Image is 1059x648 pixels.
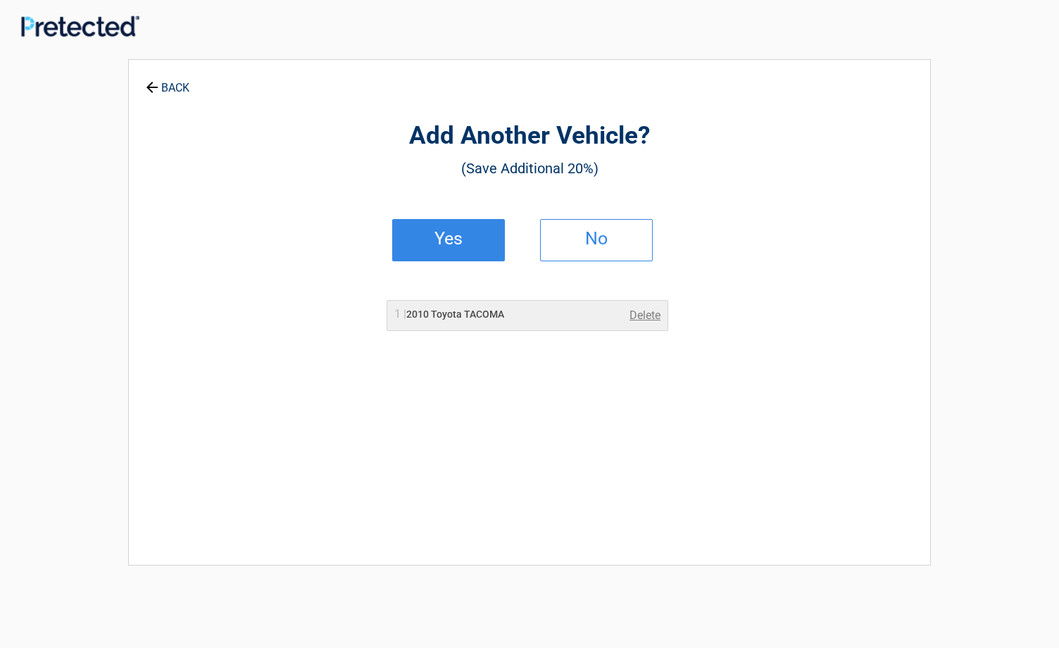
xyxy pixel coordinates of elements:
[143,69,192,94] a: BACK
[206,120,853,153] h2: Add Another Vehicle?
[394,307,504,322] h2: 2010 Toyota TACOMA
[555,234,638,244] h2: No
[206,156,853,180] h3: (Save Additional 20%)
[629,307,660,324] a: Delete
[21,15,139,37] img: Main Logo
[407,234,490,244] h2: Yes
[394,307,406,320] span: 1 |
